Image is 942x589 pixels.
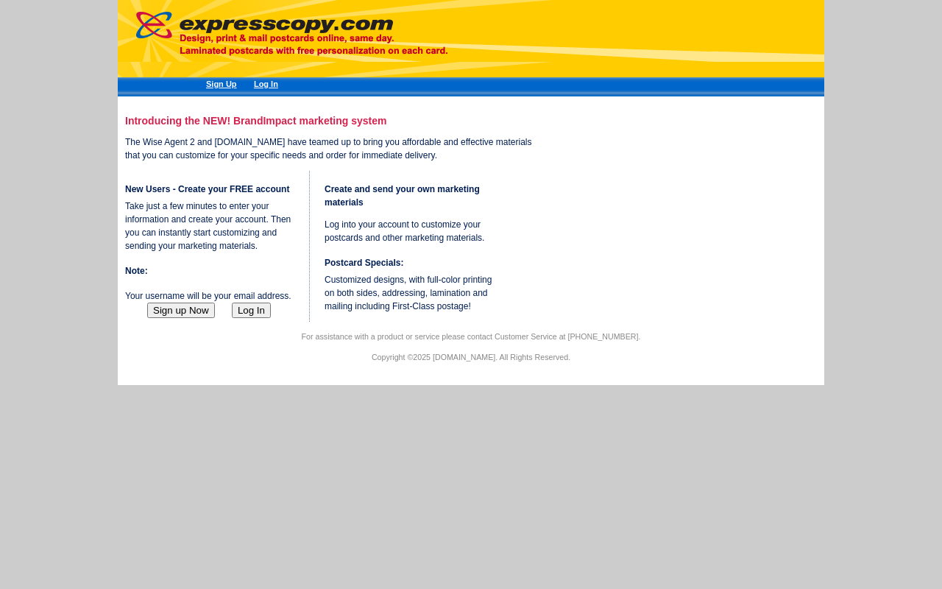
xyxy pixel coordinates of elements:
div: Your username will be your email address. [125,171,302,318]
a: Log In [254,80,278,88]
h3: Introducing the NEW! BrandImpact marketing system [125,115,548,127]
p: For assistance with a product or service please contact Customer Service at [PHONE_NUMBER]. [118,330,824,343]
h4: Postcard Specials: [325,256,501,269]
button: Log In [232,303,271,318]
h4: New Users - Create your FREE account [125,183,302,196]
p: Copyright ©2025 [DOMAIN_NAME]. All Rights Reserved. [118,350,824,364]
button: Sign up Now [147,303,215,318]
p: The Wise Agent 2 and [DOMAIN_NAME] have teamed up to bring you affordable and effective materials... [125,135,548,162]
p: Log into your account to customize your postcards and other marketing materials. [325,218,501,244]
a: Sign Up [206,80,237,88]
p: Customized designs, with full-color printing on both sides, addressing, lamination and mailing in... [325,273,501,313]
p: Take just a few minutes to enter your information and create your account. Then you can instantly... [125,200,302,253]
h4: Create and send your own marketing materials [325,183,501,209]
h4: Note: [125,264,302,278]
